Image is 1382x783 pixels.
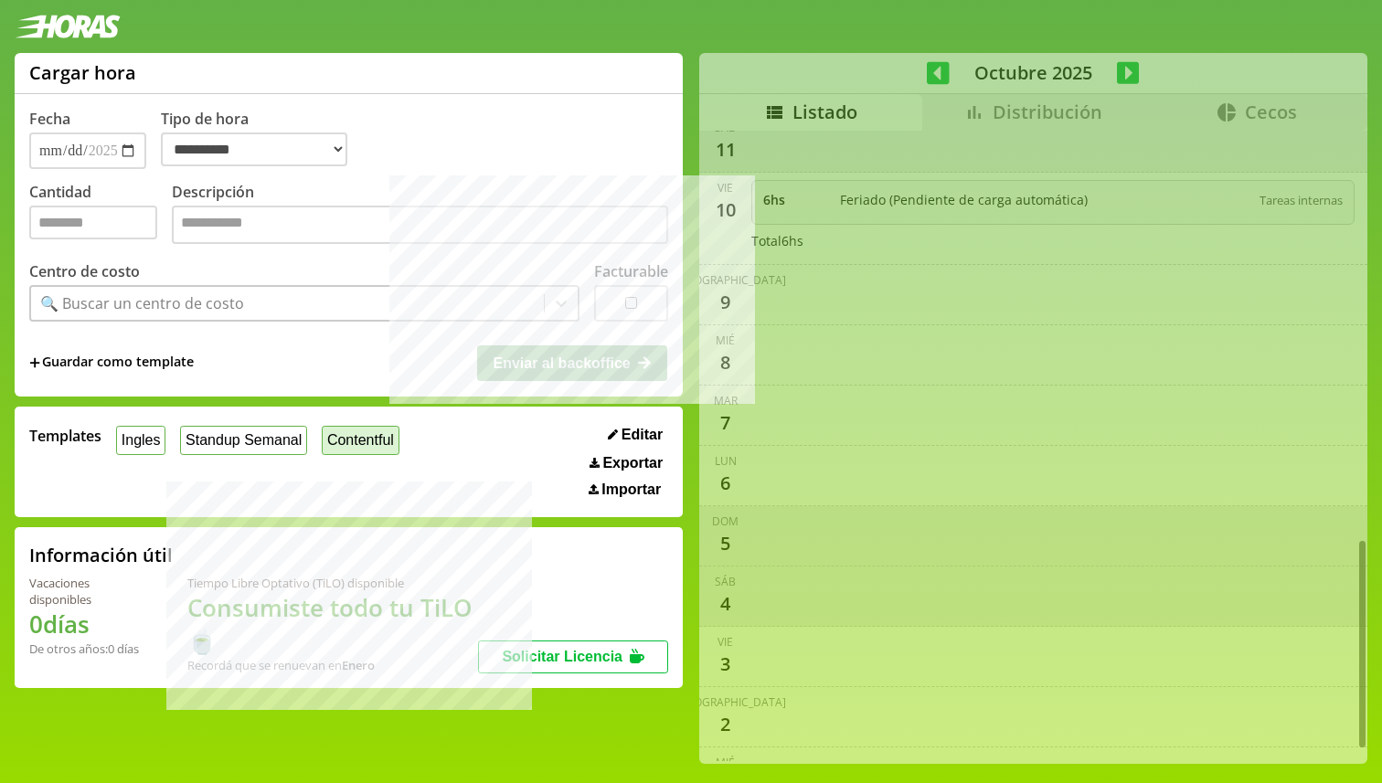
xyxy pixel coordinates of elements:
span: +Guardar como template [29,353,194,373]
span: Exportar [602,455,663,471]
div: Tiempo Libre Optativo (TiLO) disponible [187,575,479,591]
select: Tipo de hora [161,132,347,166]
span: Editar [622,427,663,443]
h2: Información útil [29,543,173,567]
h1: 0 días [29,608,144,640]
div: Vacaciones disponibles [29,575,144,608]
span: Templates [29,426,101,446]
span: Solicitar Licencia [502,649,622,664]
button: Solicitar Licencia [478,640,668,673]
label: Tipo de hora [161,109,362,169]
h1: Consumiste todo tu TiLO 🍵 [187,591,479,657]
span: Importar [601,481,661,498]
input: Cantidad [29,206,157,239]
label: Centro de costo [29,261,140,281]
img: logotipo [15,15,121,38]
div: 🔍 Buscar un centro de costo [40,293,244,313]
label: Descripción [172,182,668,249]
button: Contentful [322,426,399,454]
h1: Cargar hora [29,60,136,85]
button: Editar [602,426,668,444]
button: Ingles [116,426,165,454]
label: Fecha [29,109,70,129]
div: Recordá que se renuevan en [187,657,479,673]
label: Cantidad [29,182,172,249]
button: Exportar [584,454,668,472]
textarea: Descripción [172,206,668,244]
b: Enero [342,657,375,673]
span: + [29,353,40,373]
div: De otros años: 0 días [29,640,144,657]
button: Standup Semanal [180,426,307,454]
label: Facturable [594,261,668,281]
